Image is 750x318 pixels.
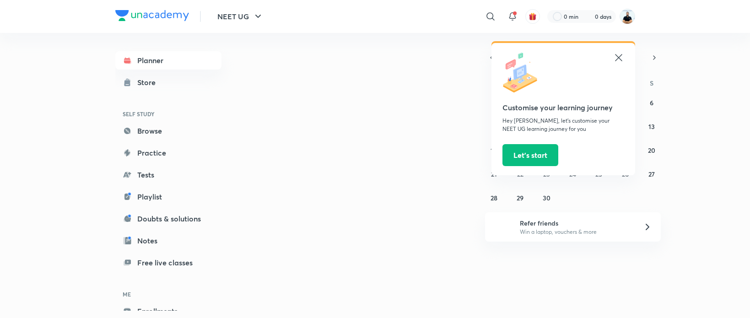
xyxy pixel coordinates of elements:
[620,9,635,24] img: Subhash Chandra Yadav
[539,190,554,205] button: September 30, 2025
[491,146,497,155] abbr: September 14, 2025
[491,194,497,202] abbr: September 28, 2025
[644,167,659,181] button: September 27, 2025
[115,188,221,206] a: Playlist
[502,144,558,166] button: Let’s start
[648,170,655,178] abbr: September 27, 2025
[212,7,269,26] button: NEET UG
[584,12,593,21] img: streak
[513,190,528,205] button: September 29, 2025
[517,170,523,178] abbr: September 22, 2025
[648,146,655,155] abbr: September 20, 2025
[115,144,221,162] a: Practice
[115,10,189,21] img: Company Logo
[115,286,221,302] h6: ME
[650,98,653,107] abbr: September 6, 2025
[115,122,221,140] a: Browse
[595,170,602,178] abbr: September 25, 2025
[650,79,653,87] abbr: Saturday
[517,194,523,202] abbr: September 29, 2025
[115,210,221,228] a: Doubts & solutions
[486,143,501,157] button: September 14, 2025
[648,122,655,131] abbr: September 13, 2025
[115,166,221,184] a: Tests
[115,51,221,70] a: Planner
[115,10,189,23] a: Company Logo
[569,170,576,178] abbr: September 24, 2025
[486,119,501,134] button: September 7, 2025
[543,194,550,202] abbr: September 30, 2025
[644,143,659,157] button: September 20, 2025
[115,106,221,122] h6: SELF STUDY
[644,95,659,110] button: September 6, 2025
[115,232,221,250] a: Notes
[529,12,537,21] img: avatar
[502,52,544,93] img: icon
[115,253,221,272] a: Free live classes
[525,9,540,24] button: avatar
[486,190,501,205] button: September 28, 2025
[543,170,550,178] abbr: September 23, 2025
[486,167,501,181] button: September 21, 2025
[502,102,624,113] h5: Customise your learning journey
[115,73,221,92] a: Store
[492,218,511,236] img: referral
[520,218,632,228] h6: Refer friends
[137,77,161,88] div: Store
[491,170,497,178] abbr: September 21, 2025
[622,170,629,178] abbr: September 26, 2025
[520,228,632,236] p: Win a laptop, vouchers & more
[502,117,624,133] p: Hey [PERSON_NAME], let’s customise your NEET UG learning journey for you
[644,119,659,134] button: September 13, 2025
